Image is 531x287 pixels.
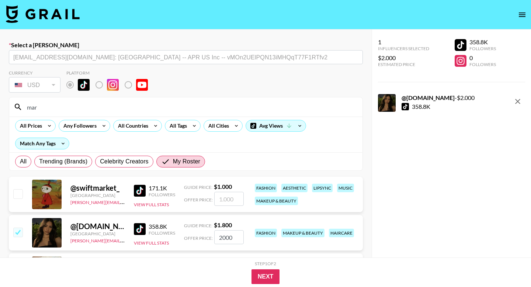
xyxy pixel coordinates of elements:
[59,120,98,131] div: Any Followers
[255,261,276,266] div: Step 1 of 2
[402,94,455,101] strong: @ [DOMAIN_NAME]
[134,223,146,235] img: TikTok
[378,46,429,51] div: Influencers Selected
[214,183,232,190] strong: $ 1.000
[184,223,212,228] span: Guide Price:
[281,229,324,237] div: makeup & beauty
[255,229,277,237] div: fashion
[214,192,244,206] input: 1.000
[70,193,125,198] div: [GEOGRAPHIC_DATA]
[184,184,212,190] span: Guide Price:
[214,221,232,228] strong: $ 1.800
[136,79,148,91] img: YouTube
[337,184,354,192] div: music
[39,157,87,166] span: Trending (Brands)
[149,184,175,192] div: 171.1K
[9,41,363,49] label: Select a [PERSON_NAME]
[15,120,44,131] div: All Prices
[469,62,496,67] div: Followers
[255,197,298,205] div: makeup & beauty
[204,120,230,131] div: All Cities
[70,222,125,231] div: @ [DOMAIN_NAME]
[70,198,250,205] a: [PERSON_NAME][EMAIL_ADDRESS][PERSON_NAME][PERSON_NAME][DOMAIN_NAME]
[134,240,169,246] button: View Full Stats
[246,120,306,131] div: Avg Views
[173,157,200,166] span: My Roster
[378,38,429,46] div: 1
[402,94,475,101] div: - $ 2.000
[184,197,213,203] span: Offer Price:
[149,192,175,197] div: Followers
[469,54,496,62] div: 0
[9,76,60,94] div: Remove selected talent to change your currency
[149,230,175,236] div: Followers
[412,103,430,110] div: 358.8K
[20,157,27,166] span: All
[9,70,60,76] div: Currency
[281,184,308,192] div: aesthetic
[70,183,125,193] div: @ swiftmarket_
[10,79,59,91] div: USD
[134,185,146,197] img: TikTok
[469,46,496,51] div: Followers
[165,120,188,131] div: All Tags
[6,5,80,23] img: Grail Talent
[22,101,358,113] input: Search by User Name
[100,157,149,166] span: Celebrity Creators
[378,54,429,62] div: $2.000
[510,94,525,109] button: remove
[70,236,250,243] a: [PERSON_NAME][EMAIL_ADDRESS][PERSON_NAME][PERSON_NAME][DOMAIN_NAME]
[184,235,213,241] span: Offer Price:
[214,230,244,244] input: 1.800
[515,7,530,22] button: open drawer
[70,231,125,236] div: [GEOGRAPHIC_DATA]
[107,79,119,91] img: Instagram
[134,202,169,207] button: View Full Stats
[15,138,69,149] div: Match Any Tags
[378,62,429,67] div: Estimated Price
[66,77,154,93] div: Remove selected talent to change platforms
[78,79,90,91] img: TikTok
[114,120,150,131] div: All Countries
[329,229,354,237] div: haircare
[312,184,333,192] div: lipsync
[149,223,175,230] div: 358.8K
[469,38,496,46] div: 358.8K
[251,269,280,284] button: Next
[255,184,277,192] div: fashion
[66,70,154,76] div: Platform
